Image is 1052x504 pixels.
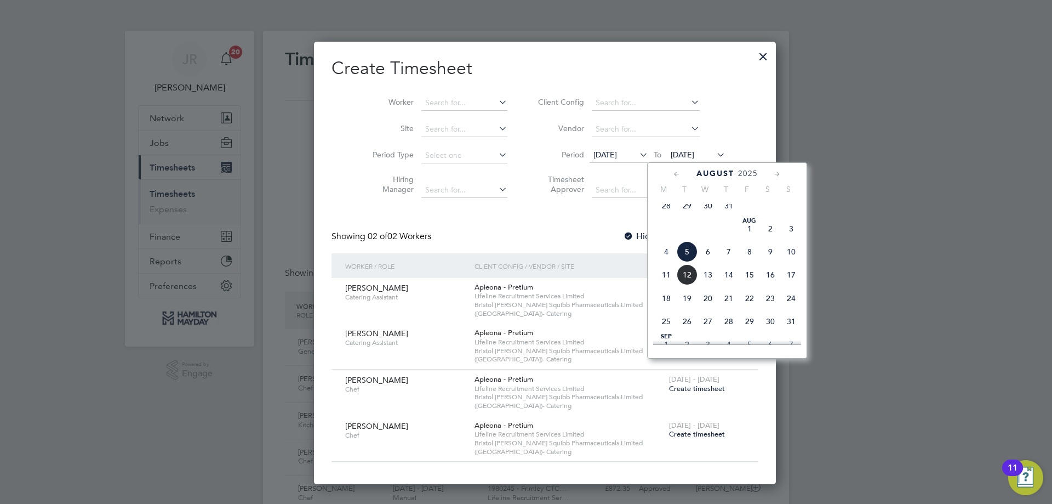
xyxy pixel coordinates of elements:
[739,241,760,262] span: 8
[697,334,718,355] span: 3
[364,123,414,133] label: Site
[781,264,802,285] span: 17
[677,264,697,285] span: 12
[1008,460,1043,495] button: Open Resource Center, 11 new notifications
[364,97,414,107] label: Worker
[535,97,584,107] label: Client Config
[718,334,739,355] span: 4
[718,195,739,216] span: 31
[345,385,466,394] span: Chef
[718,311,739,332] span: 28
[677,241,697,262] span: 5
[736,184,757,194] span: F
[535,150,584,160] label: Period
[697,195,718,216] span: 30
[474,384,664,393] span: Lifeline Recruitment Services Limited
[342,253,472,279] div: Worker / Role
[421,95,507,111] input: Search for...
[656,334,677,355] span: 1
[345,338,466,347] span: Catering Assistant
[697,311,718,332] span: 27
[677,311,697,332] span: 26
[656,288,677,309] span: 18
[474,282,533,292] span: Apleona - Pretium
[421,122,507,137] input: Search for...
[739,311,760,332] span: 29
[738,169,758,178] span: 2025
[474,347,664,364] span: Bristol [PERSON_NAME] Squibb Pharmaceuticals Limited ([GEOGRAPHIC_DATA])- Catering
[535,123,584,133] label: Vendor
[695,184,716,194] span: W
[656,195,677,216] span: 28
[1008,468,1017,482] div: 11
[671,150,694,160] span: [DATE]
[593,150,617,160] span: [DATE]
[656,264,677,285] span: 11
[331,57,758,80] h2: Create Timesheet
[760,288,781,309] span: 23
[656,241,677,262] span: 4
[697,241,718,262] span: 6
[650,148,665,162] span: To
[677,288,697,309] span: 19
[364,174,414,194] label: Hiring Manager
[677,334,697,355] span: 2
[718,241,739,262] span: 7
[592,95,700,111] input: Search for...
[364,150,414,160] label: Period Type
[474,292,664,301] span: Lifeline Recruitment Services Limited
[656,334,677,339] span: Sep
[718,264,739,285] span: 14
[474,328,533,337] span: Apleona - Pretium
[696,169,734,178] span: August
[474,338,664,347] span: Lifeline Recruitment Services Limited
[739,288,760,309] span: 22
[474,393,664,410] span: Bristol [PERSON_NAME] Squibb Pharmaceuticals Limited ([GEOGRAPHIC_DATA])- Catering
[781,218,802,239] span: 3
[474,439,664,456] span: Bristol [PERSON_NAME] Squibb Pharmaceuticals Limited ([GEOGRAPHIC_DATA])- Catering
[331,231,433,242] div: Showing
[757,184,778,194] span: S
[718,288,739,309] span: 21
[474,375,533,384] span: Apleona - Pretium
[345,431,466,440] span: Chef
[474,301,664,318] span: Bristol [PERSON_NAME] Squibb Pharmaceuticals Limited ([GEOGRAPHIC_DATA])- Catering
[345,375,408,385] span: [PERSON_NAME]
[760,264,781,285] span: 16
[760,311,781,332] span: 30
[368,231,431,242] span: 02 Workers
[535,174,584,194] label: Timesheet Approver
[592,122,700,137] input: Search for...
[760,334,781,355] span: 6
[781,288,802,309] span: 24
[669,421,719,430] span: [DATE] - [DATE]
[739,334,760,355] span: 5
[345,329,408,338] span: [PERSON_NAME]
[345,421,408,431] span: [PERSON_NAME]
[368,231,387,242] span: 02 of
[653,184,674,194] span: M
[781,241,802,262] span: 10
[674,184,695,194] span: T
[345,293,466,302] span: Catering Assistant
[669,429,725,439] span: Create timesheet
[656,311,677,332] span: 25
[697,264,718,285] span: 13
[669,384,725,393] span: Create timesheet
[739,264,760,285] span: 15
[716,184,736,194] span: T
[760,218,781,239] span: 2
[669,375,719,384] span: [DATE] - [DATE]
[739,218,760,239] span: 1
[677,195,697,216] span: 29
[778,184,799,194] span: S
[592,183,700,198] input: Search for...
[781,311,802,332] span: 31
[474,430,664,439] span: Lifeline Recruitment Services Limited
[345,283,408,293] span: [PERSON_NAME]
[474,421,533,430] span: Apleona - Pretium
[781,334,802,355] span: 7
[421,183,507,198] input: Search for...
[760,241,781,262] span: 9
[472,253,666,279] div: Client Config / Vendor / Site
